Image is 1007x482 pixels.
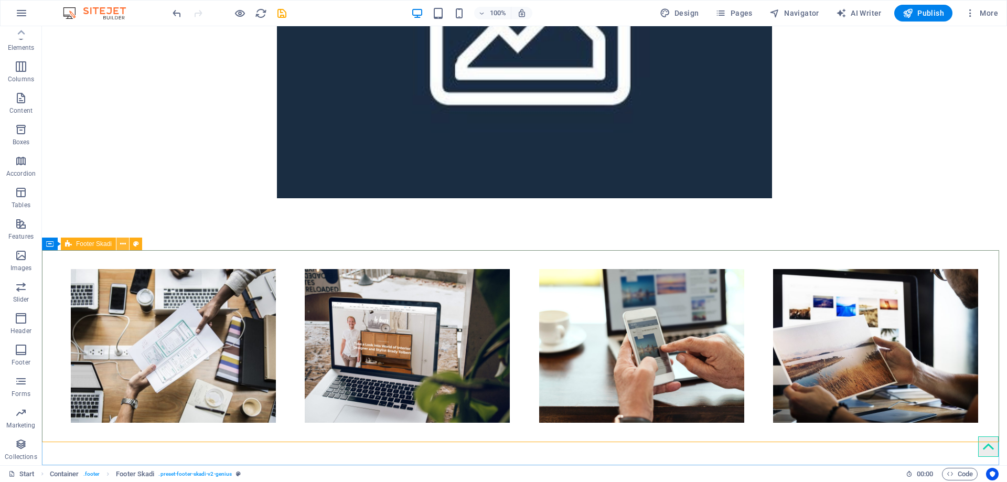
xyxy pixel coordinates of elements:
[517,8,527,18] i: On resize automatically adjust zoom level to fit chosen device.
[60,7,139,19] img: Editor Logo
[158,468,232,480] span: . preset-footer-skadi-v2-genius
[711,5,756,22] button: Pages
[765,5,823,22] button: Navigator
[50,468,79,480] span: Click to select. Double-click to edit
[656,5,703,22] div: Design (Ctrl+Alt+Y)
[924,470,926,478] span: :
[13,295,29,304] p: Slider
[986,468,999,480] button: Usercentrics
[170,7,183,19] button: undo
[50,468,241,480] nav: breadcrumb
[5,453,37,461] p: Collections
[961,5,1002,22] button: More
[83,468,100,480] span: . footer
[474,7,511,19] button: 100%
[13,138,30,146] p: Boxes
[947,468,973,480] span: Code
[965,8,998,18] span: More
[276,7,288,19] i: Save (Ctrl+S)
[233,7,246,19] button: Click here to leave preview mode and continue editing
[275,7,288,19] button: save
[917,468,933,480] span: 00 00
[656,5,703,22] button: Design
[12,201,30,209] p: Tables
[8,44,35,52] p: Elements
[906,468,934,480] h6: Session time
[8,232,34,241] p: Features
[903,8,944,18] span: Publish
[6,169,36,178] p: Accordion
[76,241,112,247] span: Footer Skadi
[255,7,267,19] i: Reload page
[6,421,35,430] p: Marketing
[10,264,32,272] p: Images
[836,8,882,18] span: AI Writer
[894,5,952,22] button: Publish
[116,468,154,480] span: Click to select. Double-click to edit
[832,5,886,22] button: AI Writer
[171,7,183,19] i: Undo: Delete elements (Ctrl+Z)
[660,8,699,18] span: Design
[10,327,31,335] p: Header
[8,468,35,480] a: Click to cancel selection. Double-click to open Pages
[9,106,33,115] p: Content
[12,358,30,367] p: Footer
[8,75,34,83] p: Columns
[490,7,507,19] h6: 100%
[254,7,267,19] button: reload
[942,468,978,480] button: Code
[12,390,30,398] p: Forms
[769,8,819,18] span: Navigator
[236,471,241,477] i: This element is a customizable preset
[715,8,752,18] span: Pages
